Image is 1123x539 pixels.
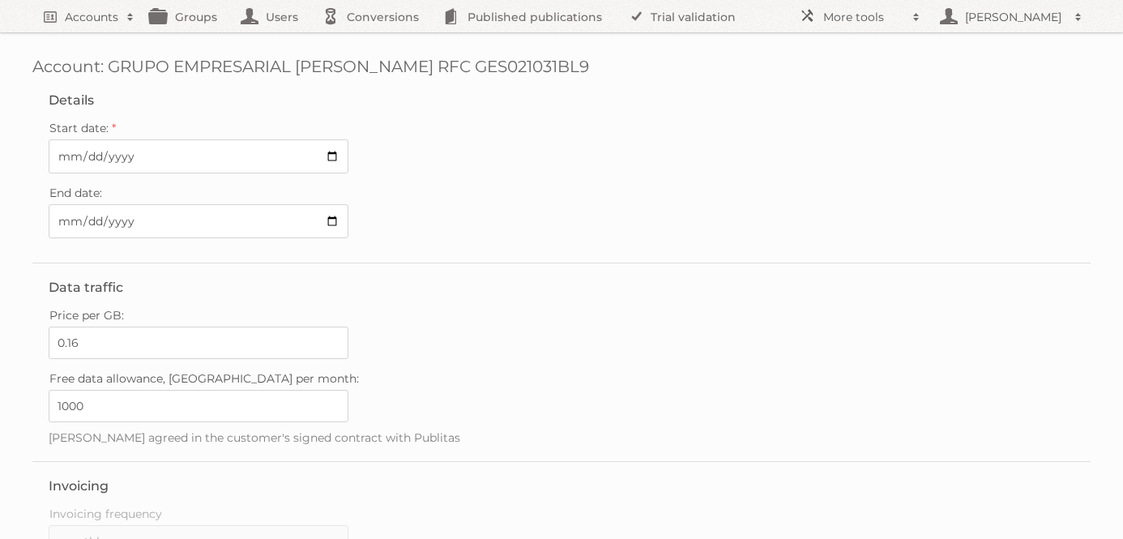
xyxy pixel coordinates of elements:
legend: Invoicing [49,478,109,494]
span: Price per GB: [49,308,124,323]
legend: Details [49,92,94,108]
span: Free data allowance, [GEOGRAPHIC_DATA] per month: [49,371,359,386]
span: [PERSON_NAME] agreed in the customer's signed contract with Publitas [49,430,460,445]
h2: More tools [823,9,904,25]
span: Invoicing frequency [49,507,162,521]
legend: Data traffic [49,280,123,295]
h1: Account: GRUPO EMPRESARIAL [PERSON_NAME] RFC GES021031BL9 [32,57,1091,76]
h2: Accounts [65,9,118,25]
h2: [PERSON_NAME] [961,9,1066,25]
span: End date: [49,186,102,200]
span: Start date: [49,121,109,135]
